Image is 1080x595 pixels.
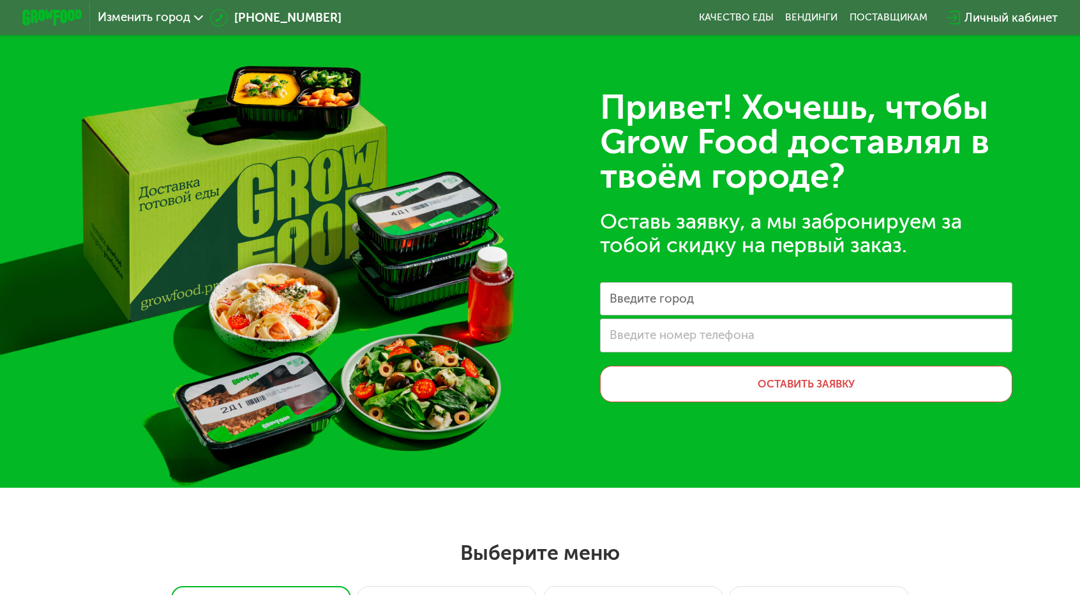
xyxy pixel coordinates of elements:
[48,540,1032,566] h2: Выберите меню
[98,11,190,24] span: Изменить город
[850,11,927,24] div: поставщикам
[610,331,754,340] label: Введите номер телефона
[210,9,341,27] a: [PHONE_NUMBER]
[600,366,1012,402] button: Оставить заявку
[600,90,1012,193] div: Привет! Хочешь, чтобы Grow Food доставлял в твоём городе?
[964,9,1058,27] div: Личный кабинет
[610,295,694,303] label: Введите город
[699,11,774,24] a: Качество еды
[785,11,837,24] a: Вендинги
[600,210,1012,258] div: Оставь заявку, а мы забронируем за тобой скидку на первый заказ.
